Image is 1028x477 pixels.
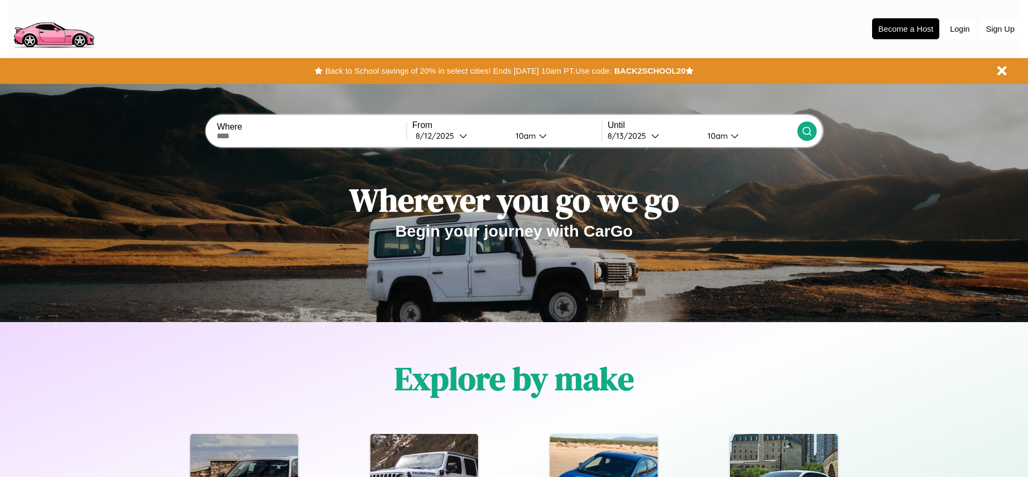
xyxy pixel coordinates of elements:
h1: Explore by make [395,357,634,401]
button: Sign Up [981,19,1020,39]
img: logo [8,5,99,51]
div: 10am [510,131,539,141]
div: 8 / 12 / 2025 [416,131,459,141]
button: 8/12/2025 [412,130,507,141]
label: Where [217,122,406,132]
div: 8 / 13 / 2025 [608,131,651,141]
button: 10am [507,130,602,141]
div: 10am [702,131,731,141]
label: Until [608,120,797,130]
b: BACK2SCHOOL20 [614,66,686,75]
button: 10am [699,130,797,141]
button: Become a Host [872,18,939,39]
button: Back to School savings of 20% in select cities! Ends [DATE] 10am PT.Use code: [323,63,614,79]
button: Login [945,19,975,39]
label: From [412,120,602,130]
